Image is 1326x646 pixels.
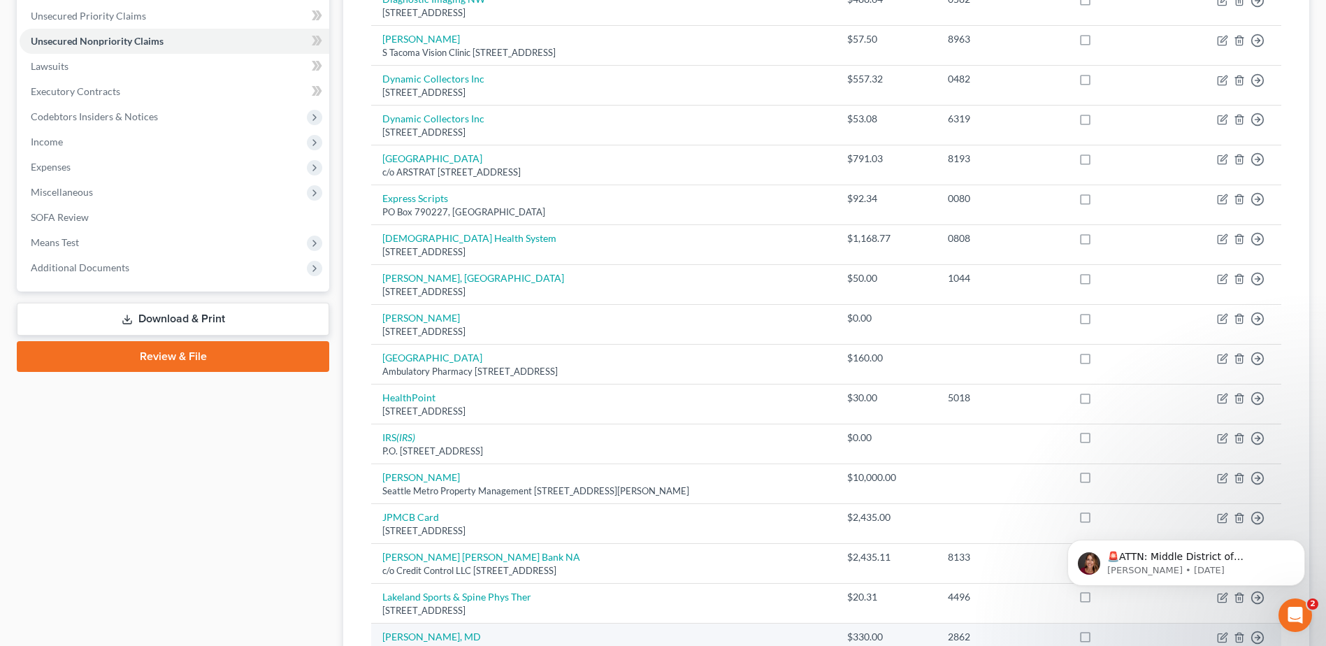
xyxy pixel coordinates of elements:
div: S Tacoma Vision Clinic [STREET_ADDRESS] [382,46,825,59]
a: [GEOGRAPHIC_DATA] [382,152,482,164]
a: [PERSON_NAME] [PERSON_NAME] Bank NA [382,551,580,563]
div: $30.00 [847,391,925,405]
a: Review & File [17,341,329,372]
div: $791.03 [847,152,925,166]
div: 4496 [948,590,1055,604]
div: [STREET_ADDRESS] [382,405,825,418]
div: $50.00 [847,271,925,285]
a: Lawsuits [20,54,329,79]
a: Dynamic Collectors Inc [382,113,484,124]
span: Means Test [31,236,79,248]
div: [STREET_ADDRESS] [382,524,825,538]
a: Unsecured Nonpriority Claims [20,29,329,54]
span: SOFA Review [31,211,89,223]
span: Lawsuits [31,60,69,72]
div: [STREET_ADDRESS] [382,285,825,299]
a: Unsecured Priority Claims [20,3,329,29]
div: 8963 [948,32,1055,46]
div: c/o ARSTRAT [STREET_ADDRESS] [382,166,825,179]
div: $0.00 [847,431,925,445]
div: $57.50 [847,32,925,46]
div: [STREET_ADDRESS] [382,6,825,20]
div: $92.34 [847,192,925,206]
span: 2 [1307,598,1318,610]
div: 6319 [948,112,1055,126]
span: Codebtors Insiders & Notices [31,110,158,122]
div: $160.00 [847,351,925,365]
div: 0080 [948,192,1055,206]
span: Miscellaneous [31,186,93,198]
div: $0.00 [847,311,925,325]
div: $20.31 [847,590,925,604]
a: [PERSON_NAME] [382,312,460,324]
a: Dynamic Collectors Inc [382,73,484,85]
a: IRS(IRS) [382,431,415,443]
div: [STREET_ADDRESS] [382,126,825,139]
div: $53.08 [847,112,925,126]
a: [PERSON_NAME], MD [382,631,481,643]
div: [STREET_ADDRESS] [382,245,825,259]
i: (IRS) [396,431,415,443]
div: c/o Credit Control LLC [STREET_ADDRESS] [382,564,825,577]
a: JPMCB Card [382,511,439,523]
a: [PERSON_NAME], [GEOGRAPHIC_DATA] [382,272,564,284]
div: $330.00 [847,630,925,644]
div: PO Box 790227, [GEOGRAPHIC_DATA] [382,206,825,219]
span: Unsecured Nonpriority Claims [31,35,164,47]
a: Lakeland Sports & Spine Phys Ther [382,591,531,603]
a: SOFA Review [20,205,329,230]
span: Unsecured Priority Claims [31,10,146,22]
span: Executory Contracts [31,85,120,97]
span: Additional Documents [31,261,129,273]
div: [STREET_ADDRESS] [382,604,825,617]
iframe: Intercom live chat [1278,598,1312,632]
a: [GEOGRAPHIC_DATA] [382,352,482,364]
a: HealthPoint [382,392,435,403]
div: 8193 [948,152,1055,166]
div: Ambulatory Pharmacy [STREET_ADDRESS] [382,365,825,378]
a: Express Scripts [382,192,448,204]
div: [STREET_ADDRESS] [382,86,825,99]
div: P.O. [STREET_ADDRESS] [382,445,825,458]
a: [DEMOGRAPHIC_DATA] Health System [382,232,556,244]
div: $2,435.11 [847,550,925,564]
div: $2,435.00 [847,510,925,524]
a: [PERSON_NAME] [382,471,460,483]
div: 0808 [948,231,1055,245]
a: Executory Contracts [20,79,329,104]
span: Expenses [31,161,71,173]
div: 2862 [948,630,1055,644]
div: 1044 [948,271,1055,285]
div: 8133 [948,550,1055,564]
div: 5018 [948,391,1055,405]
div: [STREET_ADDRESS] [382,325,825,338]
div: 0482 [948,72,1055,86]
a: Download & Print [17,303,329,336]
span: Income [31,136,63,148]
div: Seattle Metro Property Management [STREET_ADDRESS][PERSON_NAME] [382,484,825,498]
div: $1,168.77 [847,231,925,245]
div: $557.32 [847,72,925,86]
a: [PERSON_NAME] [382,33,460,45]
div: $10,000.00 [847,471,925,484]
iframe: Intercom notifications message [1046,510,1326,608]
